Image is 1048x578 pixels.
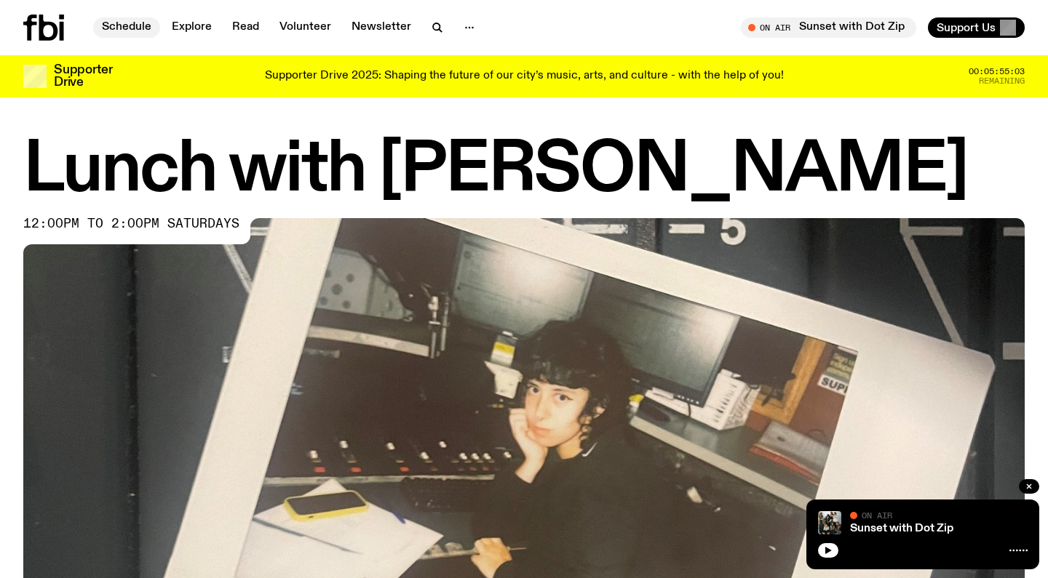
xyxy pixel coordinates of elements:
[343,17,420,38] a: Newsletter
[163,17,221,38] a: Explore
[979,77,1025,85] span: Remaining
[93,17,160,38] a: Schedule
[271,17,340,38] a: Volunteer
[23,138,1025,204] h1: Lunch with [PERSON_NAME]
[937,21,996,34] span: Support Us
[23,218,239,230] span: 12:00pm to 2:00pm saturdays
[265,70,784,83] p: Supporter Drive 2025: Shaping the future of our city’s music, arts, and culture - with the help o...
[862,510,892,520] span: On Air
[850,523,953,534] a: Sunset with Dot Zip
[741,17,916,38] button: On AirSunset with Dot Zip
[928,17,1025,38] button: Support Us
[969,68,1025,76] span: 00:05:55:03
[223,17,268,38] a: Read
[54,64,112,89] h3: Supporter Drive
